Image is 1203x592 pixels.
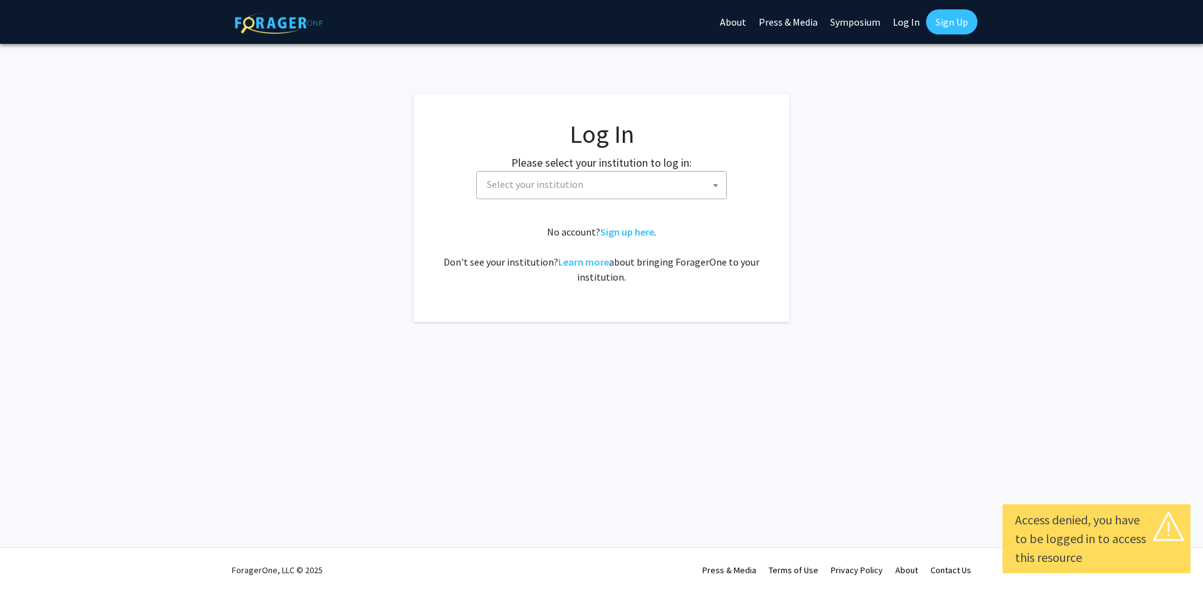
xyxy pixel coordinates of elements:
[487,178,583,190] span: Select your institution
[482,172,726,197] span: Select your institution
[702,564,756,576] a: Press & Media
[558,256,609,268] a: Learn more about bringing ForagerOne to your institution
[926,9,977,34] a: Sign Up
[1015,511,1178,567] div: Access denied, you have to be logged in to access this resource
[930,564,971,576] a: Contact Us
[232,548,323,592] div: ForagerOne, LLC © 2025
[439,224,764,284] div: No account? . Don't see your institution? about bringing ForagerOne to your institution.
[235,12,323,34] img: ForagerOne Logo
[831,564,883,576] a: Privacy Policy
[600,226,654,238] a: Sign up here
[769,564,818,576] a: Terms of Use
[476,171,727,199] span: Select your institution
[439,119,764,149] h1: Log In
[895,564,918,576] a: About
[511,154,692,171] label: Please select your institution to log in:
